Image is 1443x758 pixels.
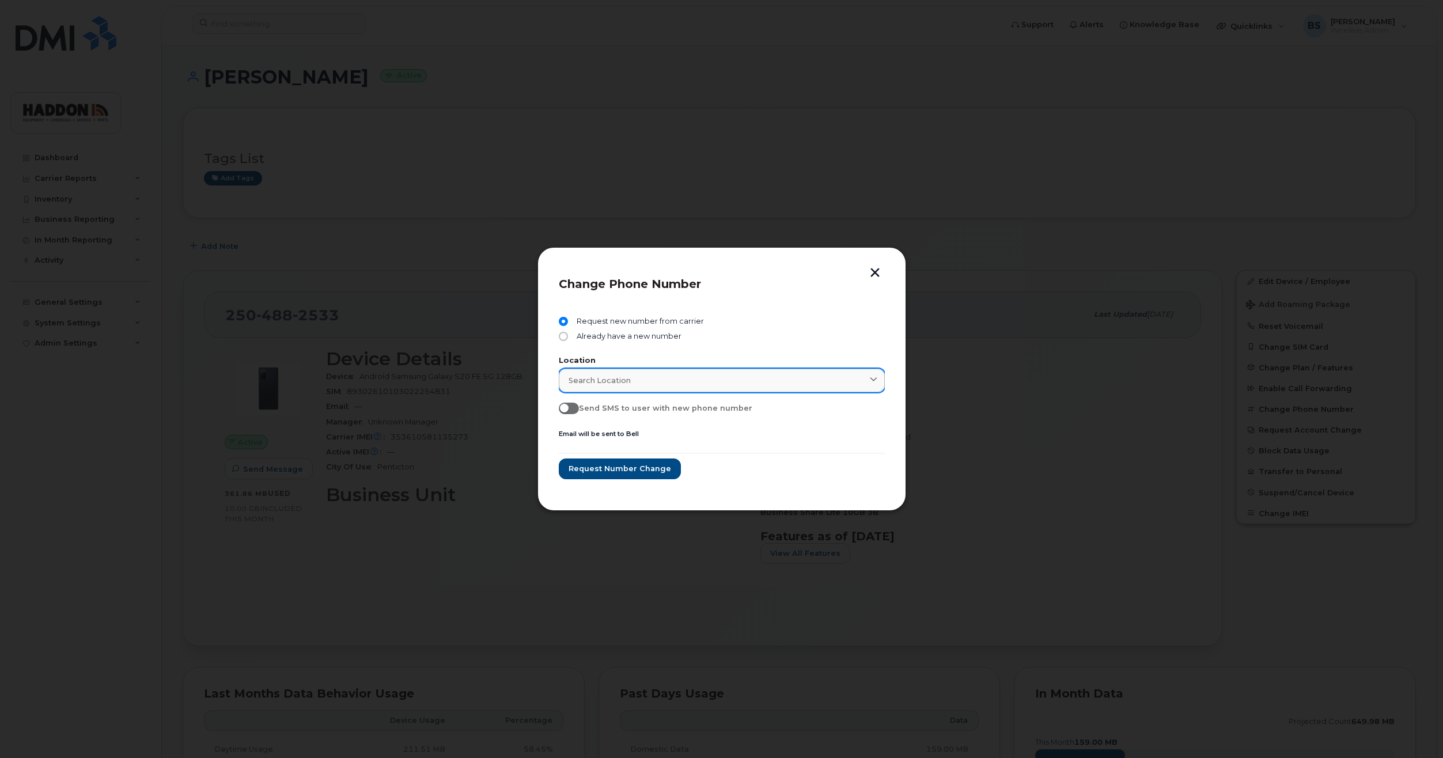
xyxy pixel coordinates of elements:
[559,369,885,392] a: Search location
[559,458,681,479] button: Request number change
[569,375,631,386] span: Search location
[569,463,671,474] span: Request number change
[573,332,682,341] span: Already have a new number
[559,357,885,365] label: Location
[559,403,568,412] input: Send SMS to user with new phone number
[559,332,568,341] input: Already have a new number
[559,277,701,291] span: Change Phone Number
[559,430,639,438] small: Email will be sent to Bell
[573,317,705,326] span: Request new number from carrier
[559,317,568,326] input: Request new number from carrier
[579,404,752,412] span: Send SMS to user with new phone number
